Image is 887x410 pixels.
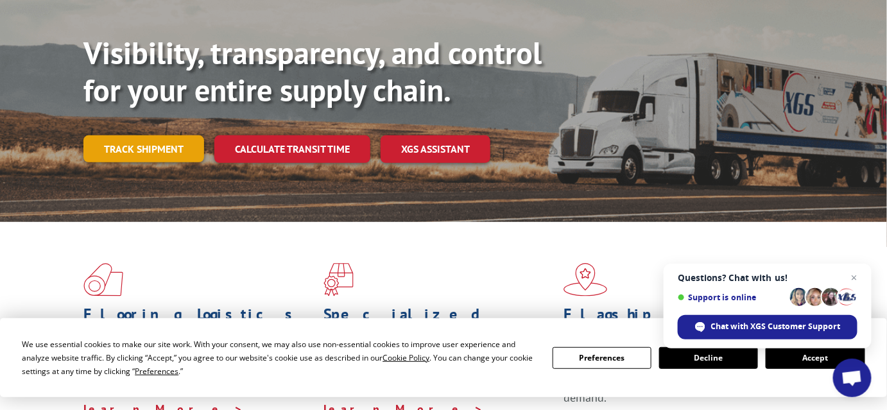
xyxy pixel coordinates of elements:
[383,352,429,363] span: Cookie Policy
[214,135,370,163] a: Calculate transit time
[83,33,542,110] b: Visibility, transparency, and control for your entire supply chain.
[83,307,314,344] h1: Flooring Logistics Solutions
[323,263,354,296] img: xgs-icon-focused-on-flooring-red
[711,321,841,332] span: Chat with XGS Customer Support
[833,359,872,397] div: Open chat
[678,273,857,283] span: Questions? Chat with us!
[659,347,758,369] button: Decline
[847,270,862,286] span: Close chat
[553,347,651,369] button: Preferences
[381,135,490,163] a: XGS ASSISTANT
[22,337,537,378] div: We use essential cookies to make our site work. With your consent, we may also use non-essential ...
[564,307,794,359] h1: Flagship Distribution Model
[564,359,764,405] span: Our agile distribution network gives you nationwide inventory management on demand.
[678,315,857,339] div: Chat with XGS Customer Support
[678,293,786,302] span: Support is online
[135,366,178,377] span: Preferences
[323,307,554,344] h1: Specialized Freight Experts
[564,263,608,296] img: xgs-icon-flagship-distribution-model-red
[83,135,204,162] a: Track shipment
[766,347,865,369] button: Accept
[83,263,123,296] img: xgs-icon-total-supply-chain-intelligence-red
